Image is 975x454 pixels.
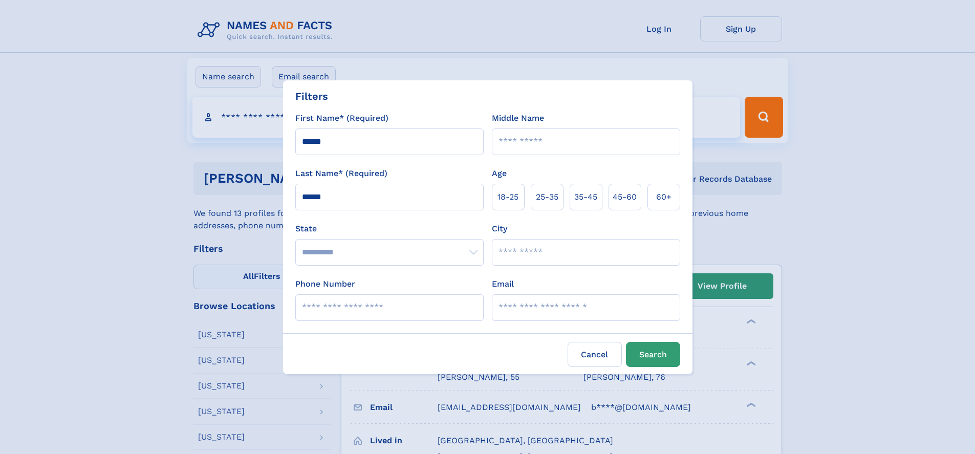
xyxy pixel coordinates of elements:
label: State [295,223,484,235]
span: 35‑45 [574,191,597,203]
span: 60+ [656,191,671,203]
span: 45‑60 [613,191,637,203]
span: 25‑35 [536,191,558,203]
label: Email [492,278,514,290]
button: Search [626,342,680,367]
label: First Name* (Required) [295,112,388,124]
label: City [492,223,507,235]
label: Cancel [568,342,622,367]
div: Filters [295,89,328,104]
label: Age [492,167,507,180]
label: Last Name* (Required) [295,167,387,180]
label: Middle Name [492,112,544,124]
label: Phone Number [295,278,355,290]
span: 18‑25 [497,191,518,203]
